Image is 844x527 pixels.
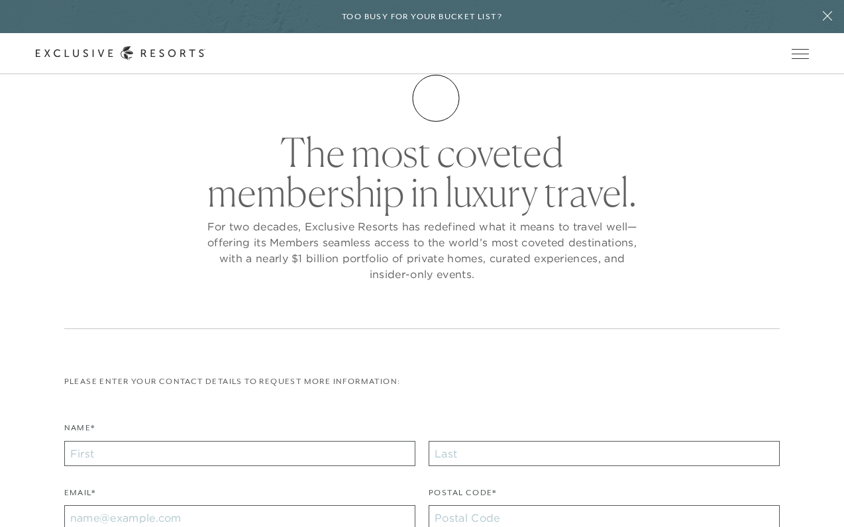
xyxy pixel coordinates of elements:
h6: Too busy for your bucket list? [342,11,502,23]
p: For two decades, Exclusive Resorts has redefined what it means to travel well—offering its Member... [203,218,641,282]
p: Please enter your contact details to request more information: [64,375,780,388]
h2: The most coveted membership in luxury travel. [203,132,641,212]
label: Name* [64,422,95,441]
label: Email* [64,487,95,506]
button: Open navigation [792,49,809,58]
label: Postal Code* [429,487,497,506]
input: Last [429,441,780,466]
input: First [64,441,415,466]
